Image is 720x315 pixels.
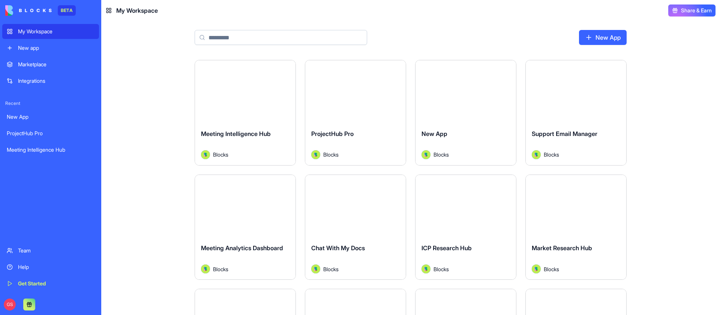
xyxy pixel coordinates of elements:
[421,264,430,273] img: Avatar
[532,244,592,252] span: Market Research Hub
[2,142,99,157] a: Meeting Intelligence Hub
[18,61,94,68] div: Marketplace
[201,244,283,252] span: Meeting Analytics Dashboard
[2,260,99,275] a: Help
[433,151,449,158] span: Blocks
[2,57,99,72] a: Marketplace
[532,150,541,159] img: Avatar
[681,7,712,14] span: Share & Earn
[201,150,210,159] img: Avatar
[18,247,94,254] div: Team
[2,24,99,39] a: My Workspace
[18,263,94,271] div: Help
[415,175,516,280] a: ICP Research HubAvatarBlocks
[2,243,99,258] a: Team
[433,265,449,273] span: Blocks
[421,244,472,252] span: ICP Research Hub
[532,130,597,137] span: Support Email Manager
[668,4,715,16] button: Share & Earn
[323,265,339,273] span: Blocks
[195,175,296,280] a: Meeting Analytics DashboardAvatarBlocks
[5,5,76,16] a: BETA
[544,151,559,158] span: Blocks
[2,276,99,291] a: Get Started
[18,77,94,85] div: Integrations
[421,130,447,137] span: New App
[201,264,210,273] img: Avatar
[116,6,158,15] span: My Workspace
[305,175,406,280] a: Chat With My DocsAvatarBlocks
[4,299,16,311] span: GS
[311,130,354,137] span: ProjectHub Pro
[2,73,99,88] a: Integrations
[311,150,320,159] img: Avatar
[213,265,228,273] span: Blocks
[58,5,76,16] div: BETA
[415,60,516,166] a: New AppAvatarBlocks
[311,244,365,252] span: Chat With My Docs
[7,113,94,121] div: New App
[7,130,94,137] div: ProjectHub Pro
[18,280,94,287] div: Get Started
[18,28,94,35] div: My Workspace
[305,60,406,166] a: ProjectHub ProAvatarBlocks
[532,264,541,273] img: Avatar
[421,150,430,159] img: Avatar
[311,264,320,273] img: Avatar
[2,126,99,141] a: ProjectHub Pro
[195,60,296,166] a: Meeting Intelligence HubAvatarBlocks
[2,109,99,124] a: New App
[5,5,52,16] img: logo
[579,30,627,45] a: New App
[525,175,627,280] a: Market Research HubAvatarBlocks
[201,130,271,137] span: Meeting Intelligence Hub
[2,40,99,55] a: New app
[323,151,339,158] span: Blocks
[2,100,99,106] span: Recent
[18,44,94,52] div: New app
[213,151,228,158] span: Blocks
[525,60,627,166] a: Support Email ManagerAvatarBlocks
[7,146,94,154] div: Meeting Intelligence Hub
[544,265,559,273] span: Blocks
